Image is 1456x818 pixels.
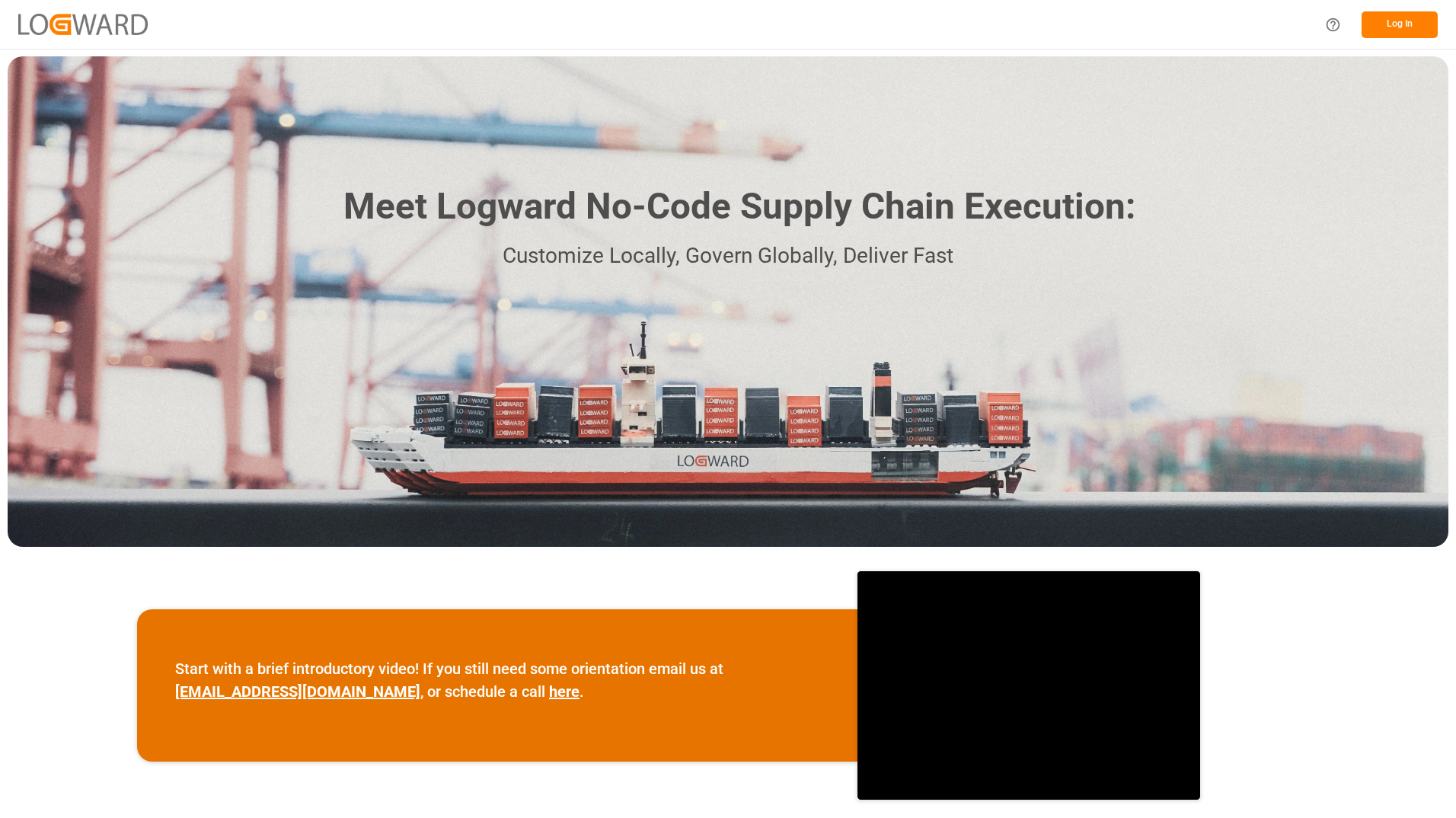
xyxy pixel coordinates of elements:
a: [EMAIL_ADDRESS][DOMAIN_NAME] [175,682,420,701]
button: Help Center [1316,8,1350,42]
a: here [549,682,580,701]
p: Customize Locally, Govern Globally, Deliver Fast [321,239,1135,273]
p: Start with a brief introductory video! If you still need some orientation email us at , or schedu... [175,657,819,703]
img: Logward_new_orange.png [18,14,148,34]
button: Log In [1362,11,1438,38]
h1: Meet Logward No-Code Supply Chain Execution: [343,180,1135,234]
